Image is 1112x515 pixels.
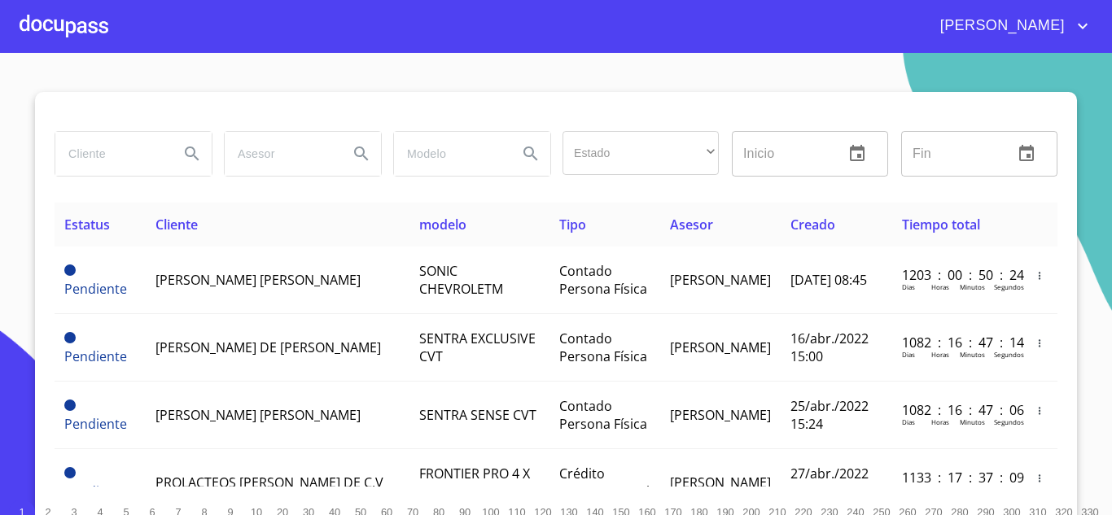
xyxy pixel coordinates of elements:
span: [DATE] 08:45 [790,271,867,289]
p: 1133 : 17 : 37 : 09 [902,469,1012,487]
span: Cliente [155,216,198,233]
span: [PERSON_NAME] [670,406,771,424]
button: Search [342,134,381,173]
span: SENTRA SENSE CVT [419,406,536,424]
span: Pendiente [64,264,76,276]
button: Search [511,134,550,173]
span: Pendiente [64,399,76,411]
span: [PERSON_NAME] [PERSON_NAME] [155,271,361,289]
p: Horas [931,350,949,359]
span: [PERSON_NAME] [670,338,771,356]
p: Horas [931,282,949,291]
span: FRONTIER PRO 4 X 4 X 4 TA [419,465,530,500]
p: Horas [931,485,949,494]
span: PROLACTEOS [PERSON_NAME] DE C.V [155,474,383,491]
input: search [55,132,166,176]
span: Pendiente [64,347,127,365]
span: Contado Persona Física [559,330,647,365]
p: Segundos [994,350,1024,359]
p: 1082 : 16 : 47 : 06 [902,401,1012,419]
span: Pendiente [64,482,127,500]
span: Crédito Persona Moral [559,465,650,500]
span: [PERSON_NAME] [670,474,771,491]
span: Tiempo total [902,216,980,233]
span: SENTRA EXCLUSIVE CVT [419,330,536,365]
span: [PERSON_NAME] [928,13,1073,39]
span: [PERSON_NAME] [PERSON_NAME] [155,406,361,424]
span: 27/abr./2022 08:47 [790,465,869,500]
p: Dias [902,350,915,359]
p: Dias [902,417,915,426]
span: [PERSON_NAME] [670,271,771,289]
span: Contado Persona Física [559,262,647,298]
p: 1203 : 00 : 50 : 24 [902,266,1012,284]
span: modelo [419,216,466,233]
p: Segundos [994,417,1024,426]
p: Dias [902,485,915,494]
p: Dias [902,282,915,291]
button: account of current user [928,13,1092,39]
p: Horas [931,417,949,426]
span: Pendiente [64,280,127,298]
p: 1082 : 16 : 47 : 14 [902,334,1012,351]
span: Estatus [64,216,110,233]
div: ​ [563,131,719,175]
span: Creado [790,216,835,233]
span: Contado Persona Física [559,397,647,433]
p: Segundos [994,485,1024,494]
input: search [394,132,505,176]
span: SONIC CHEVROLETM [419,262,503,298]
p: Minutos [960,417,985,426]
span: [PERSON_NAME] DE [PERSON_NAME] [155,338,381,356]
p: Minutos [960,485,985,494]
input: search [225,132,335,176]
span: Pendiente [64,467,76,478]
button: Search [173,134,212,173]
span: 25/abr./2022 15:24 [790,397,869,433]
span: 16/abr./2022 15:00 [790,330,869,365]
span: Pendiente [64,332,76,343]
span: Tipo [559,216,586,233]
p: Minutos [960,282,985,291]
span: Asesor [670,216,713,233]
span: Pendiente [64,415,127,433]
p: Minutos [960,350,985,359]
p: Segundos [994,282,1024,291]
